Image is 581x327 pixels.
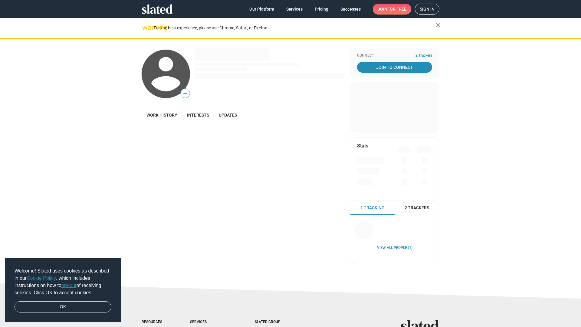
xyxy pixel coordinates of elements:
[336,4,366,15] a: Successes
[154,24,436,32] div: For the best experience, please use Chrome, Safari, or Firefox.
[281,4,307,15] a: Services
[249,4,274,15] span: Our Platform
[373,4,411,15] a: Joinfor free
[378,4,406,15] span: Join
[357,62,432,73] a: Join To Connect
[181,90,190,97] span: —
[61,283,77,288] a: opt-out
[387,4,406,15] span: for free
[142,24,149,31] mat-icon: warning
[420,4,435,14] span: Sign in
[377,246,412,250] a: View all People (1)
[340,4,361,15] span: Successes
[245,4,279,15] a: Our Platform
[187,113,209,117] span: Interests
[15,301,111,313] a: dismiss cookie message
[286,4,303,15] span: Services
[360,205,385,211] span: 1 Tracking
[142,320,166,325] div: Resources
[190,320,231,325] div: Services
[357,53,432,58] div: Connect
[182,108,214,122] a: Interests
[5,258,121,322] div: cookieconsent
[142,108,182,122] a: Work history
[255,320,296,325] div: Slated Group
[415,4,439,15] a: Sign in
[415,53,432,58] span: 2 Trackers
[27,276,56,281] a: Cookie Policy
[214,108,242,122] a: Updates
[315,4,328,15] span: Pricing
[435,21,442,29] mat-icon: close
[405,205,429,211] span: 2 Trackers
[357,143,368,149] mat-card-title: Stats
[15,267,111,296] span: Welcome! Slated uses cookies as described in our , which includes instructions on how to of recei...
[310,4,333,15] a: Pricing
[219,113,237,117] span: Updates
[358,62,431,73] span: Join To Connect
[146,113,177,117] span: Work history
